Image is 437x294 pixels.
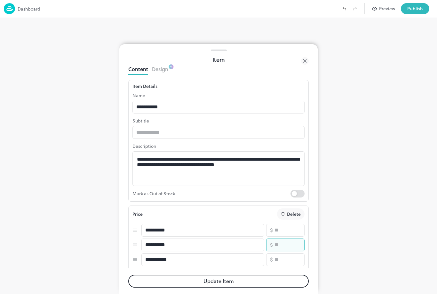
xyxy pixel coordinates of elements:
[140,267,168,277] button: Add Variation
[132,83,305,89] div: Item Details
[18,5,40,12] p: Dashboard
[132,117,305,124] p: Subtitle
[128,275,309,288] button: Update Item
[339,3,350,14] label: Undo (Ctrl + Z)
[379,5,395,12] div: Preview
[132,143,305,149] p: Description
[152,64,168,73] button: Design
[128,55,309,64] div: Item
[132,92,305,99] p: Name
[132,190,290,197] p: Mark as Out of Stock
[4,3,15,14] img: logo-86c26b7e.jpg
[287,211,301,217] p: Delete
[128,64,148,73] button: Content
[350,3,361,14] label: Redo (Ctrl + Y)
[132,211,143,217] p: Price
[407,5,423,12] div: Publish
[277,208,305,220] button: Delete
